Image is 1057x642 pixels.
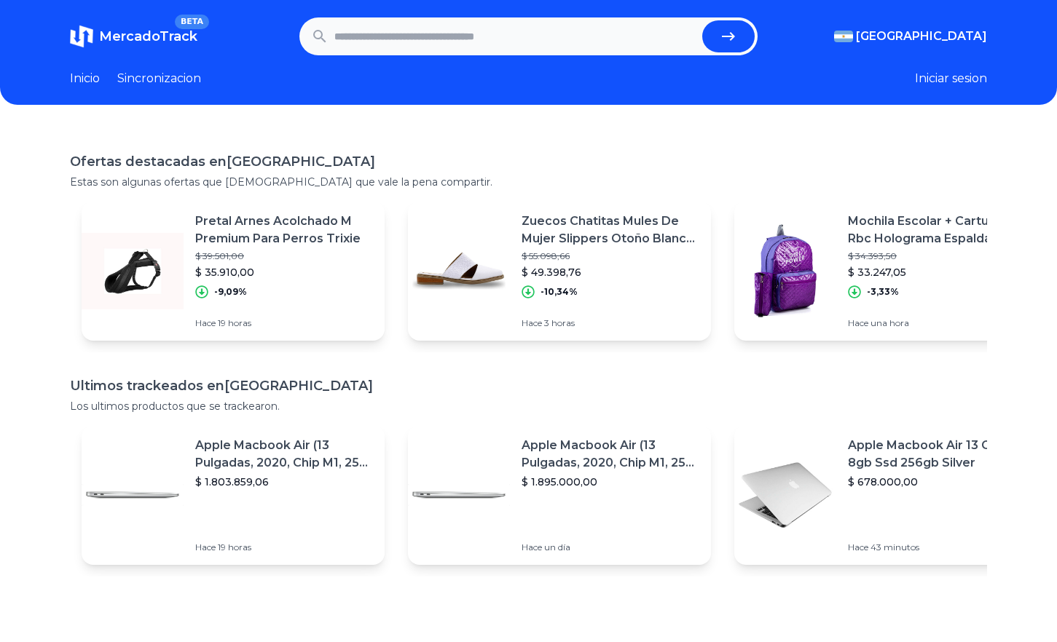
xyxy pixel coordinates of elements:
[175,15,209,29] span: BETA
[856,28,987,45] span: [GEOGRAPHIC_DATA]
[70,399,987,413] p: Los ultimos productos que se trackearon.
[195,475,373,489] p: $ 1.803.859,06
[117,70,201,87] a: Sincronizacion
[195,213,373,247] p: Pretal Arnes Acolchado M Premium Para Perros Trixie
[70,151,987,172] h1: Ofertas destacadas en [GEOGRAPHIC_DATA]
[82,444,184,546] img: Featured image
[214,286,247,298] p: -9,09%
[867,286,899,298] p: -3,33%
[848,542,1026,553] p: Hace 43 minutos
[522,317,699,329] p: Hace 3 horas
[834,28,987,45] button: [GEOGRAPHIC_DATA]
[195,265,373,280] p: $ 35.910,00
[70,376,987,396] h1: Ultimos trackeados en [GEOGRAPHIC_DATA]
[848,317,1026,329] p: Hace una hora
[70,175,987,189] p: Estas son algunas ofertas que [DEMOGRAPHIC_DATA] que vale la pena compartir.
[522,475,699,489] p: $ 1.895.000,00
[82,425,385,565] a: Featured imageApple Macbook Air (13 Pulgadas, 2020, Chip M1, 256 Gb De Ssd, 8 Gb De Ram) - Plata$...
[522,213,699,247] p: Zuecos Chatitas Mules De Mujer Slippers Otoño Blanco Barbie
[522,250,699,262] p: $ 55.098,66
[848,213,1026,247] p: Mochila Escolar + Cartuchera Rbc Holograma Espalda Secundari
[848,437,1026,472] p: Apple Macbook Air 13 Core I5 8gb Ssd 256gb Silver
[195,437,373,472] p: Apple Macbook Air (13 Pulgadas, 2020, Chip M1, 256 Gb De Ssd, 8 Gb De Ram) - Plata
[408,201,711,341] a: Featured imageZuecos Chatitas Mules De Mujer Slippers Otoño Blanco Barbie$ 55.098,66$ 49.398,76-1...
[848,265,1026,280] p: $ 33.247,05
[522,437,699,472] p: Apple Macbook Air (13 Pulgadas, 2020, Chip M1, 256 Gb De Ssd, 8 Gb De Ram) - Plata
[848,250,1026,262] p: $ 34.393,50
[70,25,93,48] img: MercadoTrack
[99,28,197,44] span: MercadoTrack
[408,425,711,565] a: Featured imageApple Macbook Air (13 Pulgadas, 2020, Chip M1, 256 Gb De Ssd, 8 Gb De Ram) - Plata$...
[834,31,853,42] img: Argentina
[734,444,836,546] img: Featured image
[522,265,699,280] p: $ 49.398,76
[522,542,699,553] p: Hace un día
[82,201,385,341] a: Featured imagePretal Arnes Acolchado M Premium Para Perros Trixie$ 39.501,00$ 35.910,00-9,09%Hace...
[70,70,100,87] a: Inicio
[195,250,373,262] p: $ 39.501,00
[82,220,184,322] img: Featured image
[195,317,373,329] p: Hace 19 horas
[541,286,578,298] p: -10,34%
[848,475,1026,489] p: $ 678.000,00
[915,70,987,87] button: Iniciar sesion
[70,25,197,48] a: MercadoTrackBETA
[734,220,836,322] img: Featured image
[195,542,373,553] p: Hace 19 horas
[408,444,510,546] img: Featured image
[734,425,1037,565] a: Featured imageApple Macbook Air 13 Core I5 8gb Ssd 256gb Silver$ 678.000,00Hace 43 minutos
[408,220,510,322] img: Featured image
[734,201,1037,341] a: Featured imageMochila Escolar + Cartuchera Rbc Holograma Espalda Secundari$ 34.393,50$ 33.247,05-...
